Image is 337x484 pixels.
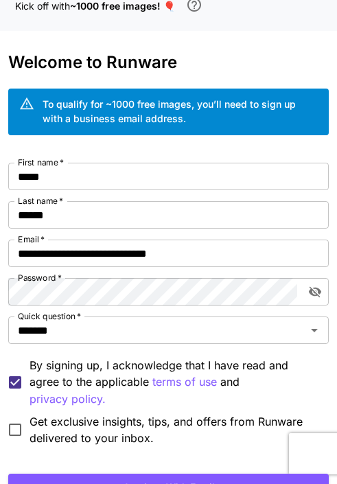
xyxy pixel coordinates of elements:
button: By signing up, I acknowledge that I have read and agree to the applicable terms of use and [30,391,106,408]
label: First name [18,157,64,168]
h3: Welcome to Runware [8,53,328,72]
button: Open [305,321,324,340]
p: terms of use [152,373,217,391]
p: By signing up, I acknowledge that I have read and agree to the applicable and [30,357,317,408]
label: Last name [18,195,63,207]
div: To qualify for ~1000 free images, you’ll need to sign up with a business email address. [43,97,317,126]
button: toggle password visibility [303,279,327,304]
label: Quick question [18,310,81,322]
p: privacy policy. [30,391,106,408]
label: Email [18,233,45,245]
label: Password [18,272,62,284]
span: Get exclusive insights, tips, and offers from Runware delivered to your inbox. [30,413,317,446]
button: By signing up, I acknowledge that I have read and agree to the applicable and privacy policy. [152,373,217,391]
